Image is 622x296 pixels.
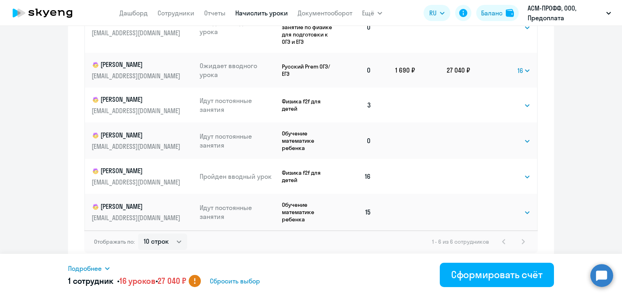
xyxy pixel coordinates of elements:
[92,167,100,175] img: child
[362,5,382,21] button: Ещё
[415,53,470,88] td: 27 040 ₽
[210,276,260,286] span: Сбросить выбор
[158,276,186,286] span: 27 040 ₽
[282,201,337,223] p: Обучение математике ребенка
[200,132,276,150] p: Идут постоянные занятия
[158,9,194,17] a: Сотрудники
[378,53,415,88] td: 1 690 ₽
[282,169,337,184] p: Физика f2f для детей
[94,238,135,245] span: Отображать по:
[92,142,182,151] p: [EMAIL_ADDRESS][DOMAIN_NAME]
[524,3,615,23] button: АСМ-ПРОФФ, ООО, Предоплата
[282,130,337,152] p: Обучение математике ребенка
[337,159,378,194] td: 16
[451,268,543,281] div: Сформировать счёт
[528,3,603,23] p: АСМ-ПРОФФ, ООО, Предоплата
[92,95,182,105] p: [PERSON_NAME]
[92,131,182,140] p: [PERSON_NAME]
[92,60,193,80] a: child[PERSON_NAME][EMAIL_ADDRESS][DOMAIN_NAME]
[119,9,148,17] a: Дашборд
[92,213,182,222] p: [EMAIL_ADDRESS][DOMAIN_NAME]
[68,264,102,273] span: Подробнее
[92,131,193,151] a: child[PERSON_NAME][EMAIL_ADDRESS][DOMAIN_NAME]
[424,5,450,21] button: RU
[92,96,100,104] img: child
[362,8,374,18] span: Ещё
[298,9,352,17] a: Документооборот
[204,9,226,17] a: Отчеты
[119,276,155,286] span: 16 уроков
[429,8,437,18] span: RU
[92,131,100,139] img: child
[235,9,288,17] a: Начислить уроки
[92,106,182,115] p: [EMAIL_ADDRESS][DOMAIN_NAME]
[506,9,514,17] img: balance
[282,9,337,45] p: Дистанционное индивидуальное занятие по физике для подготовки к ОГЭ и ЕГЭ
[282,98,337,112] p: Физика f2f для детей
[92,28,182,37] p: [EMAIL_ADDRESS][DOMAIN_NAME]
[92,71,182,80] p: [EMAIL_ADDRESS][DOMAIN_NAME]
[92,166,193,187] a: child[PERSON_NAME][EMAIL_ADDRESS][DOMAIN_NAME]
[337,2,378,53] td: 0
[337,122,378,159] td: 0
[200,172,276,181] p: Пройден вводный урок
[92,17,193,37] a: child[PERSON_NAME][EMAIL_ADDRESS][DOMAIN_NAME]
[481,8,503,18] div: Баланс
[92,178,182,187] p: [EMAIL_ADDRESS][DOMAIN_NAME]
[200,96,276,114] p: Идут постоянные занятия
[337,194,378,230] td: 15
[92,95,193,115] a: child[PERSON_NAME][EMAIL_ADDRESS][DOMAIN_NAME]
[92,166,182,176] p: [PERSON_NAME]
[200,61,276,79] p: Ожидает вводного урока
[200,203,276,221] p: Идут постоянные занятия
[200,18,276,36] p: Ожидает вводного урока
[92,60,182,70] p: [PERSON_NAME]
[282,63,337,77] p: Русский Prem ОГЭ/ЕГЭ
[432,238,489,245] span: 1 - 6 из 6 сотрудников
[92,202,182,212] p: [PERSON_NAME]
[92,203,100,211] img: child
[92,202,193,222] a: child[PERSON_NAME][EMAIL_ADDRESS][DOMAIN_NAME]
[476,5,519,21] button: Балансbalance
[337,88,378,122] td: 3
[92,61,100,69] img: child
[337,53,378,88] td: 0
[440,263,554,287] button: Сформировать счёт
[68,275,186,287] h5: 1 сотрудник • •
